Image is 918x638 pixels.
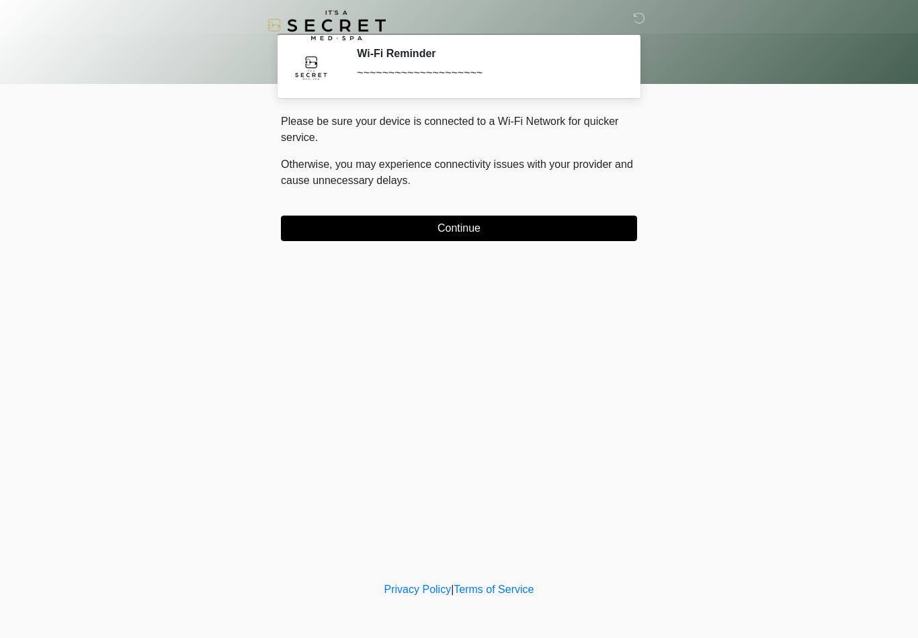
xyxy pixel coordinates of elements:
span: . [408,175,411,186]
img: Agent Avatar [291,47,331,87]
a: Privacy Policy [384,584,452,595]
img: It's A Secret Med Spa Logo [267,10,386,40]
p: Otherwise, you may experience connectivity issues with your provider and cause unnecessary delays [281,156,637,189]
h2: Wi-Fi Reminder [357,47,617,60]
div: ~~~~~~~~~~~~~~~~~~~~ [357,65,617,81]
p: Please be sure your device is connected to a Wi-Fi Network for quicker service. [281,113,637,146]
button: Continue [281,216,637,241]
a: Terms of Service [454,584,534,595]
a: | [451,584,454,595]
